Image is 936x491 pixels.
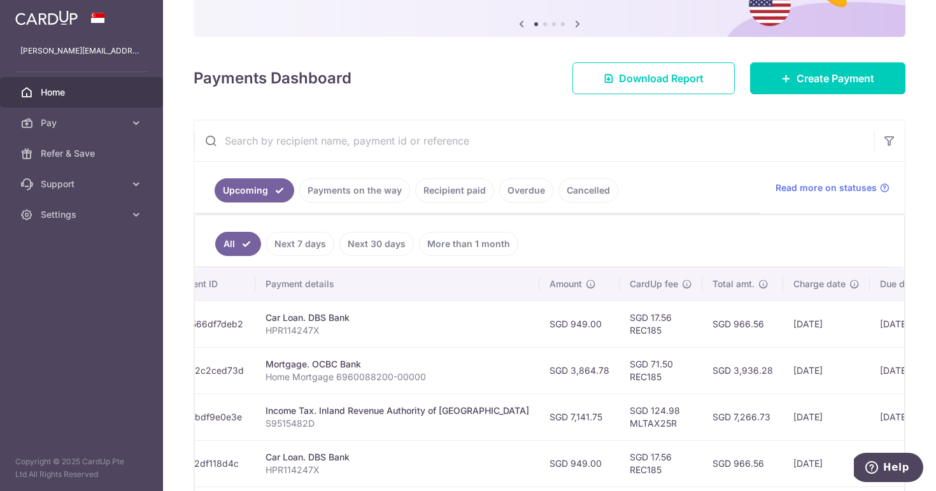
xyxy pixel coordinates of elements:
span: Home [41,86,125,99]
a: Payments on the way [299,178,410,203]
a: Overdue [499,178,553,203]
div: Income Tax. Inland Revenue Authority of [GEOGRAPHIC_DATA] [266,404,529,417]
a: Next 7 days [266,232,334,256]
td: SGD 17.56 REC185 [620,440,702,487]
a: Upcoming [215,178,294,203]
span: Due date [880,278,918,290]
span: Download Report [619,71,704,86]
span: Pay [41,117,125,129]
td: [DATE] [783,347,870,394]
td: SGD 949.00 [539,440,620,487]
div: Car Loan. DBS Bank [266,451,529,464]
td: [DATE] [783,394,870,440]
td: SGD 3,864.78 [539,347,620,394]
p: HPR114247X [266,324,529,337]
span: Read more on statuses [776,181,877,194]
th: Payment ID [159,267,255,301]
a: Read more on statuses [776,181,890,194]
td: SGD 7,266.73 [702,394,783,440]
td: SGD 17.56 REC185 [620,301,702,347]
td: txn_14bdf9e0e3e [159,394,255,440]
input: Search by recipient name, payment id or reference [194,120,874,161]
a: More than 1 month [419,232,518,256]
span: Refer & Save [41,147,125,160]
td: txn_5566df7deb2 [159,301,255,347]
td: SGD 966.56 [702,440,783,487]
td: txn_152df118d4c [159,440,255,487]
a: Download Report [572,62,735,94]
td: [DATE] [783,440,870,487]
td: txn_3f2c2ced73d [159,347,255,394]
span: Create Payment [797,71,874,86]
td: SGD 7,141.75 [539,394,620,440]
th: Payment details [255,267,539,301]
td: [DATE] [783,301,870,347]
div: Mortgage. OCBC Bank [266,358,529,371]
a: Create Payment [750,62,905,94]
p: HPR114247X [266,464,529,476]
span: Charge date [793,278,846,290]
td: SGD 966.56 [702,301,783,347]
p: S9515482D [266,417,529,430]
span: Total amt. [713,278,755,290]
a: All [215,232,261,256]
h4: Payments Dashboard [194,67,351,90]
div: Car Loan. DBS Bank [266,311,529,324]
a: Cancelled [558,178,618,203]
iframe: Opens a widget where you can find more information [854,453,923,485]
a: Next 30 days [339,232,414,256]
td: SGD 949.00 [539,301,620,347]
span: Settings [41,208,125,221]
p: [PERSON_NAME][EMAIL_ADDRESS][DOMAIN_NAME] [20,45,143,57]
span: Amount [550,278,582,290]
img: CardUp [15,10,78,25]
td: SGD 124.98 MLTAX25R [620,394,702,440]
p: Home Mortgage 6960088200-00000 [266,371,529,383]
span: CardUp fee [630,278,678,290]
a: Recipient paid [415,178,494,203]
td: SGD 3,936.28 [702,347,783,394]
span: Support [41,178,125,190]
td: SGD 71.50 REC185 [620,347,702,394]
